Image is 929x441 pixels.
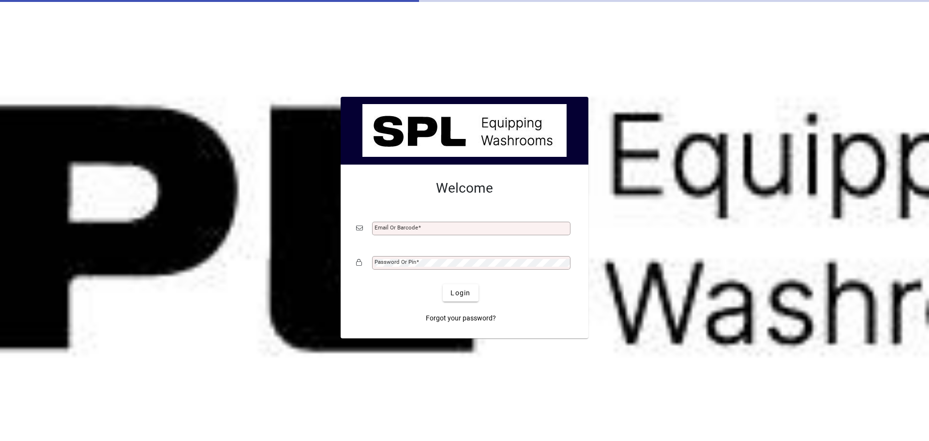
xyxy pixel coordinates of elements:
mat-label: Password or Pin [375,259,416,265]
h2: Welcome [356,180,573,197]
span: Forgot your password? [426,313,496,323]
span: Login [450,288,470,298]
mat-label: Email or Barcode [375,224,418,231]
a: Forgot your password? [422,309,500,327]
button: Login [443,284,478,302]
